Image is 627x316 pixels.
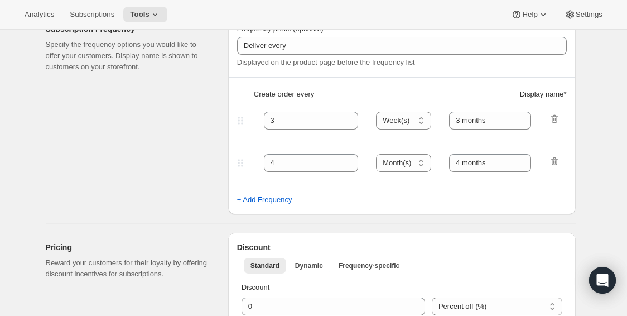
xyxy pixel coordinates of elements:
p: Discount [242,282,562,293]
span: Dynamic [295,261,323,270]
span: + Add Frequency [237,194,292,205]
button: Subscriptions [63,7,121,22]
h2: Pricing [46,242,210,253]
button: Analytics [18,7,61,22]
span: Standard [250,261,279,270]
button: Settings [558,7,609,22]
span: Subscriptions [70,10,114,19]
button: Tools [123,7,167,22]
input: Deliver every [237,37,567,55]
span: Displayed on the product page before the frequency list [237,58,415,66]
span: Analytics [25,10,54,19]
span: Help [522,10,537,19]
div: Open Intercom Messenger [589,267,616,294]
span: Create order every [254,89,314,100]
p: Reward your customers for their loyalty by offering discount incentives for subscriptions. [46,257,210,280]
button: Help [504,7,555,22]
button: + Add Frequency [230,191,299,209]
p: Specify the frequency options you would like to offer your customers. Display name is shown to cu... [46,39,210,73]
h2: Discount [237,242,567,253]
span: Settings [576,10,602,19]
span: Display name * [520,89,567,100]
span: Tools [130,10,149,19]
input: 10 [242,298,408,315]
input: 1 month [449,154,531,172]
span: Frequency-specific [339,261,399,270]
input: 1 month [449,112,531,130]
